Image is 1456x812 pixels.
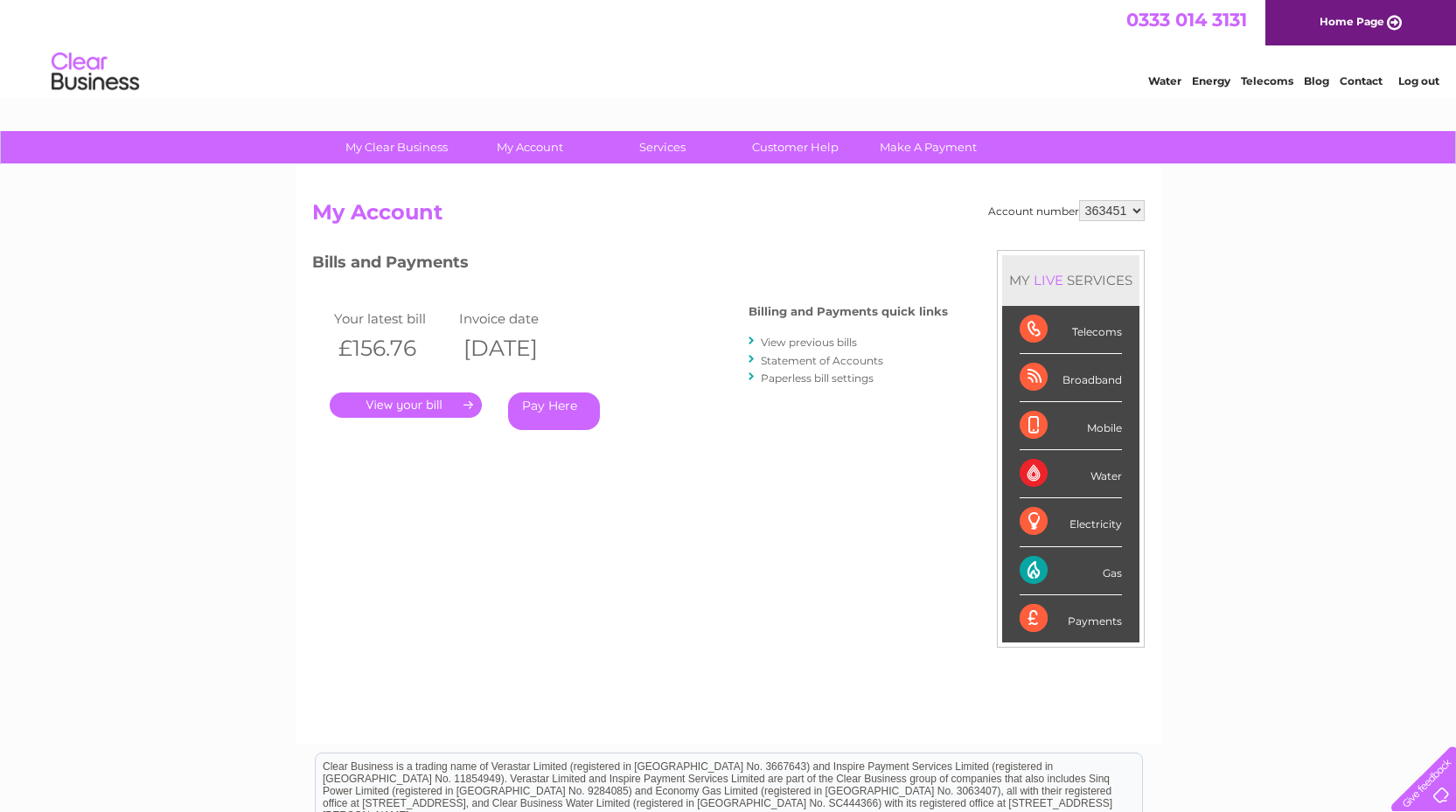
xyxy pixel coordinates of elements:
a: . [330,392,482,418]
div: Gas [1020,547,1122,595]
div: Mobile [1020,402,1122,450]
a: Services [590,131,735,163]
h4: Billing and Payments quick links [749,305,948,318]
div: Water [1020,450,1122,498]
div: Telecoms [1020,306,1122,354]
a: Paperless bill settings [761,371,874,385]
a: Customer Help [723,131,867,163]
a: Log out [1398,74,1439,87]
div: MY SERVICES [1002,255,1139,305]
a: Pay Here [508,392,600,430]
h2: My Account [312,200,1145,233]
h3: Bills and Payments [312,250,948,281]
a: Blog [1304,74,1329,87]
div: Payments [1020,595,1122,642]
a: Energy [1192,74,1230,87]
a: My Account [457,131,602,163]
div: Account number [988,200,1145,221]
a: Telecoms [1241,74,1293,87]
div: Clear Business is a trading name of Verastar Limited (registered in [GEOGRAPHIC_DATA] No. 3667643... [316,10,1142,85]
a: My Clear Business [324,131,469,163]
a: Statement of Accounts [761,354,883,367]
a: Contact [1340,74,1383,87]
td: Invoice date [455,307,581,330]
a: 0333 014 3131 [1126,9,1247,31]
a: Make A Payment [856,131,1000,163]
th: [DATE] [455,330,581,366]
th: £156.76 [330,330,456,366]
div: LIVE [1030,272,1067,288]
td: Your latest bill [330,307,456,330]
a: View previous bills [761,336,857,349]
a: Water [1148,74,1181,87]
div: Electricity [1020,498,1122,546]
div: Broadband [1020,354,1122,402]
img: logo.png [51,45,140,99]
